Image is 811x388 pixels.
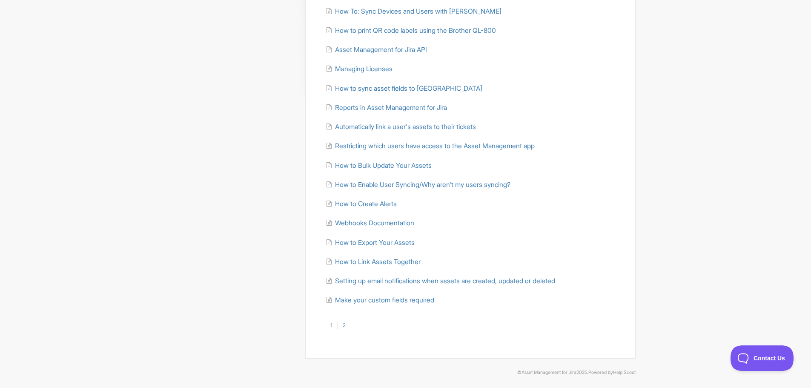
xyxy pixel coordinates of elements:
span: How to print QR code labels using the Brother QL-800 [335,26,496,34]
a: Make your custom fields required [326,296,434,304]
span: How to Export Your Assets [335,239,415,247]
span: How to Link Assets Together [335,258,421,266]
span: Make your custom fields required [335,296,434,304]
a: How To: Sync Devices and Users with [PERSON_NAME] [326,7,502,15]
iframe: Toggle Customer Support [731,345,794,371]
a: Setting up email notifications when assets are created, updated or deleted [326,277,555,285]
a: Webhooks Documentation [326,219,414,227]
span: Restricting which users have access to the Asset Management app [335,142,535,150]
span: How to Bulk Update Your Assets [335,161,432,170]
a: How to sync asset fields to [GEOGRAPHIC_DATA] [326,84,482,92]
a: How to Enable User Syncing/Why aren't my users syncing? [326,181,510,189]
a: 2 [337,322,351,329]
span: How to sync asset fields to [GEOGRAPHIC_DATA] [335,84,482,92]
a: Help Scout [613,370,636,375]
span: Reports in Asset Management for Jira [335,103,447,112]
span: How To: Sync Devices and Users with [PERSON_NAME] [335,7,502,15]
span: Asset Management for Jira API [335,46,427,54]
a: How to print QR code labels using the Brother QL-800 [326,26,496,34]
span: How to Enable User Syncing/Why aren't my users syncing? [335,181,510,189]
a: How to Create Alerts [326,200,397,208]
p: © 2025. [176,369,636,377]
span: Managing Licenses [335,65,393,73]
span: How to Create Alerts [335,200,397,208]
a: Asset Management for Jira API [326,46,427,54]
span: Powered by [588,370,636,375]
span: Webhooks Documentation [335,219,414,227]
a: Automatically link a user's assets to their tickets [326,123,476,131]
a: Asset Management for Jira [522,370,576,375]
span: Setting up email notifications when assets are created, updated or deleted [335,277,555,285]
span: Automatically link a user's assets to their tickets [335,123,476,131]
a: How to Link Assets Together [326,258,421,266]
a: 1 [325,322,337,329]
a: Reports in Asset Management for Jira [326,103,447,112]
a: Managing Licenses [326,65,393,73]
a: Restricting which users have access to the Asset Management app [326,142,535,150]
a: How to Bulk Update Your Assets [326,161,432,170]
a: How to Export Your Assets [326,239,415,247]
